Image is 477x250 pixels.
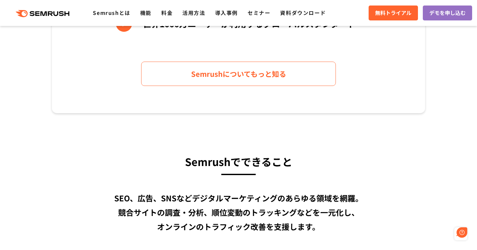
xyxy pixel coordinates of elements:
a: 導入事例 [215,9,238,17]
a: Semrushとは [93,9,130,17]
a: 資料ダウンロード [280,9,326,17]
a: 無料トライアル [369,6,418,20]
iframe: Help widget launcher [419,225,470,243]
a: Semrushについてもっと知る [141,62,336,86]
a: デモを申し込む [423,6,472,20]
a: 機能 [140,9,152,17]
span: デモを申し込む [429,9,466,17]
h3: Semrushでできること [52,153,425,170]
div: SEO、広告、SNSなどデジタルマーケティングのあらゆる領域を網羅。 競合サイトの調査・分析、順位変動のトラッキングなどを一元化し、 オンラインのトラフィック改善を支援します。 [52,191,425,234]
a: セミナー [248,9,270,17]
span: Semrushについてもっと知る [191,68,286,79]
a: 料金 [161,9,173,17]
span: 無料トライアル [375,9,411,17]
a: 活用方法 [182,9,205,17]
